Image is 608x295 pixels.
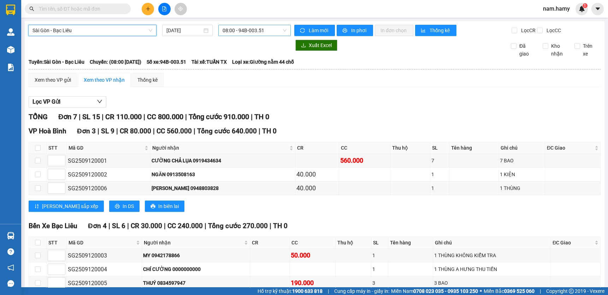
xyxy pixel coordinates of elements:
[67,168,150,181] td: SG2509120002
[295,40,337,51] button: downloadXuất Excel
[150,204,155,209] span: printer
[300,28,306,34] span: sync
[544,27,562,34] span: Lọc CC
[29,59,84,65] b: Tuyến: Sài Gòn - Bạc Liêu
[518,27,537,34] span: Lọc CR
[145,201,184,212] button: printerIn biên lai
[309,27,329,34] span: Làm mới
[105,112,142,121] span: CR 110.000
[371,237,389,249] th: SL
[68,265,141,274] div: SG2509120004
[434,279,550,287] div: 3 BAO
[258,287,323,295] span: Hỗ trợ kỹ thuật:
[144,239,243,247] span: Người nhận
[548,42,569,58] span: Kho nhận
[372,279,387,287] div: 3
[372,265,387,273] div: 1
[295,142,340,154] th: CR
[232,58,294,66] span: Loại xe: Giường nằm 44 chỗ
[69,239,135,247] span: Mã GD
[6,5,15,15] img: logo-vxr
[185,112,187,121] span: |
[595,6,601,12] span: caret-down
[137,76,158,84] div: Thống kê
[579,6,585,12] img: icon-new-feature
[7,28,14,36] img: warehouse-icon
[7,46,14,53] img: warehouse-icon
[157,127,192,135] span: CC 560.000
[67,276,142,290] td: SG2509120005
[147,112,183,121] span: CC 800.000
[68,279,141,288] div: SG2509120005
[434,251,550,259] div: 1 THÙNG KHÔNG KIỂM TRA
[208,222,268,230] span: Tổng cước 270.000
[500,184,544,192] div: 1 THÙNG
[58,112,77,121] span: Đơn 7
[97,99,102,104] span: down
[42,202,98,210] span: [PERSON_NAME] sắp xếp
[29,96,106,108] button: Lọc VP Gửi
[33,25,152,36] span: Sài Gòn - Bạc Liêu
[115,204,120,209] span: printer
[158,3,171,15] button: file-add
[143,265,249,273] div: CHÍ CƯỜNG 0000000000
[82,112,100,121] span: SL 15
[29,222,77,230] span: Bến Xe Bạc Liêu
[553,239,593,247] span: ĐC Giao
[47,237,67,249] th: STT
[262,127,277,135] span: TH 0
[108,222,110,230] span: |
[309,41,332,49] span: Xuất Excel
[7,232,14,239] img: warehouse-icon
[390,142,430,154] th: Thu hộ
[90,58,141,66] span: Chuyến: (08:00 [DATE])
[7,64,14,71] img: solution-icon
[292,288,323,294] strong: 1900 633 818
[146,6,150,11] span: plus
[101,127,114,135] span: SL 9
[166,27,202,34] input: 12/09/2025
[191,58,227,66] span: Tài xế: TUẤN TX
[127,222,129,230] span: |
[7,280,14,287] span: message
[537,4,575,13] span: nam.hamy
[431,157,448,164] div: 7
[340,156,389,166] div: 560.000
[334,287,389,295] span: Cung cấp máy in - giấy in:
[167,222,203,230] span: CC 240.000
[112,222,125,230] span: SL 6
[68,184,149,193] div: SG2509120006
[29,6,34,11] span: search
[254,112,269,121] span: TH 0
[77,127,96,135] span: Đơn 3
[540,287,541,295] span: |
[434,265,550,273] div: 1 THÙNG A HƯNG THU TIỀN
[270,222,271,230] span: |
[388,237,433,249] th: Tên hàng
[162,6,167,11] span: file-add
[102,112,104,121] span: |
[84,76,125,84] div: Xem theo VP nhận
[131,222,162,230] span: CR 30.000
[504,288,535,294] strong: 0369 525 060
[516,42,537,58] span: Đã giao
[251,112,253,121] span: |
[68,251,141,260] div: SG2509120003
[328,287,329,295] span: |
[68,156,149,165] div: SG2509120001
[175,3,187,15] button: aim
[41,17,46,23] span: environment
[415,25,456,36] button: bar-chartThống kê
[480,290,482,293] span: ⚪️
[67,181,150,195] td: SG2509120006
[584,3,586,8] span: 1
[296,183,338,193] div: 40.000
[120,127,151,135] span: CR 80.000
[164,222,166,230] span: |
[197,127,257,135] span: Tổng cước 640.000
[433,237,551,249] th: Ghi chú
[194,127,195,135] span: |
[143,251,249,259] div: MY 0942178866
[143,112,145,121] span: |
[7,248,14,255] span: question-circle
